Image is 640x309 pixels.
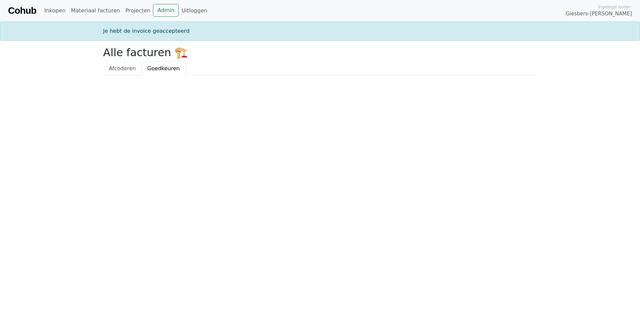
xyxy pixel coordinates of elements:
[598,4,632,10] span: Ingelogd onder:
[42,4,68,17] a: Inkopen
[179,4,210,17] a: Uitloggen
[99,27,541,35] div: Je hebt de invoice geaccepteerd
[142,62,185,76] a: Goedkeuren
[8,3,36,19] a: Cohub
[147,65,180,72] span: Goedkeuren
[153,4,179,17] a: Admin
[109,65,136,72] span: Afcoderen
[103,46,537,59] h2: Alle facturen 🏗️
[566,10,632,18] span: Giesbers-[PERSON_NAME]
[103,62,142,76] a: Afcoderen
[68,4,123,17] a: Materiaal facturen
[123,4,153,17] a: Projecten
